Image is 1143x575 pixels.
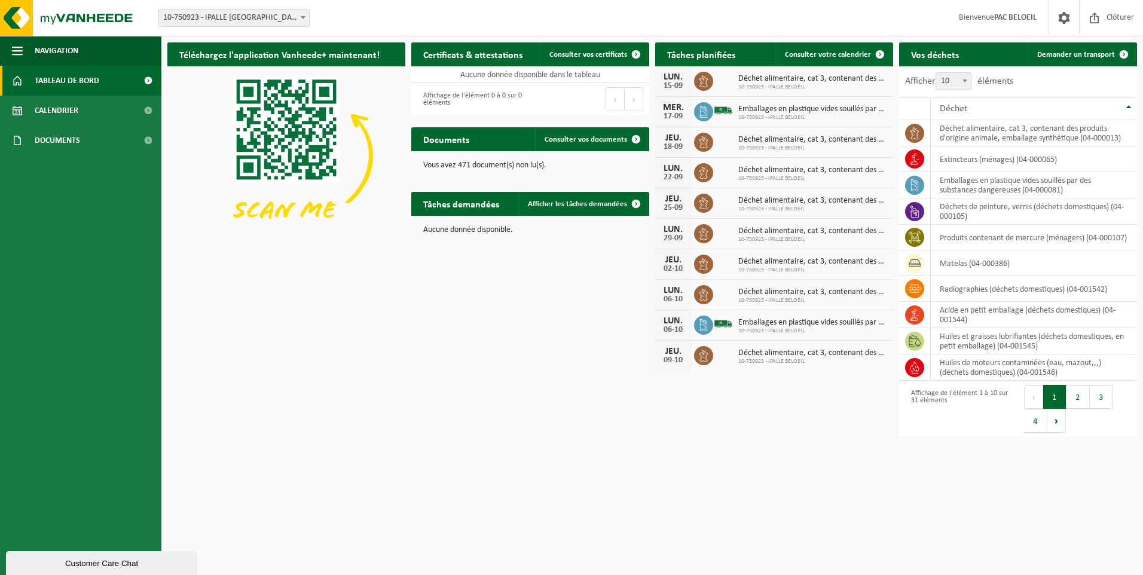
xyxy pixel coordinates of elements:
button: Previous [606,87,625,111]
td: déchet alimentaire, cat 3, contenant des produits d'origine animale, emballage synthétique (04-00... [931,120,1137,146]
span: 10-750923 - IPALLE BELOEIL [738,206,887,213]
span: Déchet alimentaire, cat 3, contenant des produits d'origine animale, emballage s... [738,227,887,236]
button: Previous [1024,385,1043,409]
td: Aucune donnée disponible dans le tableau [411,66,649,83]
div: MER. [661,103,685,112]
a: Consulter votre calendrier [775,42,892,66]
span: 10-750923 - IPALLE BELOEIL [738,297,887,304]
div: LUN. [661,286,685,295]
p: Aucune donnée disponible. [423,226,637,234]
span: 10-750923 - IPALLE BELOEIL [738,328,887,335]
div: 09-10 [661,356,685,365]
div: Affichage de l'élément 0 à 0 sur 0 éléments [417,86,524,112]
button: 1 [1043,385,1066,409]
img: BL-SO-LV [713,314,734,334]
td: Radiographies (déchets domestiques) (04-001542) [931,276,1137,302]
button: 2 [1066,385,1090,409]
span: Tableau de bord [35,66,99,96]
h2: Documents [411,127,481,151]
td: produits contenant de mercure (ménagers) (04-000107) [931,225,1137,250]
div: 06-10 [661,326,685,334]
span: Calendrier [35,96,78,126]
a: Consulter vos documents [535,127,648,151]
span: Consulter votre calendrier [785,51,871,59]
button: 4 [1024,409,1047,433]
span: Déchet alimentaire, cat 3, contenant des produits d'origine animale, emballage s... [738,74,887,84]
span: Déchet alimentaire, cat 3, contenant des produits d'origine animale, emballage s... [738,348,887,358]
td: matelas (04-000386) [931,250,1137,276]
a: Afficher les tâches demandées [518,192,648,216]
button: Next [1047,409,1066,433]
button: 3 [1090,385,1113,409]
div: 29-09 [661,234,685,243]
a: Demander un transport [1028,42,1136,66]
div: JEU. [661,194,685,204]
div: 17-09 [661,112,685,121]
span: 10-750923 - IPALLE BELOEIL [738,175,887,182]
span: 10-750923 - IPALLE BELOEIL [738,84,887,91]
span: Déchet alimentaire, cat 3, contenant des produits d'origine animale, emballage s... [738,287,887,297]
img: BL-SO-LV [713,100,734,121]
span: Documents [35,126,80,155]
img: Download de VHEPlus App [167,66,405,245]
span: Déchet [940,104,967,114]
iframe: chat widget [6,549,200,575]
td: acide en petit emballage (déchets domestiques) (04-001544) [931,302,1137,328]
td: huiles de moteurs contaminées (eau, mazout,,,) (déchets domestiques) (04-001546) [931,354,1137,381]
span: 10-750923 - IPALLE BELOEIL [738,236,887,243]
td: extincteurs (ménages) (04-000065) [931,146,1137,172]
span: Déchet alimentaire, cat 3, contenant des produits d'origine animale, emballage s... [738,257,887,267]
td: emballages en plastique vides souillés par des substances dangereuses (04-000081) [931,172,1137,198]
span: 10-750923 - IPALLE BELOEIL [738,358,887,365]
strong: PAC BELOEIL [994,13,1037,22]
span: Emballages en plastique vides souillés par des substances dangereuses [738,105,887,114]
span: Navigation [35,36,78,66]
label: Afficher éléments [905,77,1013,86]
h2: Tâches demandées [411,192,511,215]
p: Vous avez 471 document(s) non lu(s). [423,161,637,170]
h2: Tâches planifiées [655,42,747,66]
span: 10 [936,72,971,90]
div: 02-10 [661,265,685,273]
span: Emballages en plastique vides souillés par des substances dangereuses [738,318,887,328]
div: LUN. [661,225,685,234]
div: 06-10 [661,295,685,304]
span: 10-750923 - IPALLE BELOEIL - BELOEIL [158,10,309,26]
div: Affichage de l'élément 1 à 10 sur 31 éléments [905,384,1012,434]
a: Consulter vos certificats [540,42,648,66]
div: LUN. [661,316,685,326]
span: 10-750923 - IPALLE BELOEIL - BELOEIL [158,9,310,27]
span: 10 [936,73,971,90]
span: Déchet alimentaire, cat 3, contenant des produits d'origine animale, emballage s... [738,196,887,206]
div: JEU. [661,133,685,143]
h2: Certificats & attestations [411,42,534,66]
div: LUN. [661,72,685,82]
h2: Vos déchets [899,42,971,66]
div: 15-09 [661,82,685,90]
span: Demander un transport [1037,51,1115,59]
span: 10-750923 - IPALLE BELOEIL [738,145,887,152]
td: huiles et graisses lubrifiantes (déchets domestiques, en petit emballage) (04-001545) [931,328,1137,354]
div: JEU. [661,347,685,356]
div: LUN. [661,164,685,173]
button: Next [625,87,643,111]
span: Consulter vos documents [545,136,627,143]
div: JEU. [661,255,685,265]
span: Déchet alimentaire, cat 3, contenant des produits d'origine animale, emballage s... [738,166,887,175]
div: 22-09 [661,173,685,182]
span: Afficher les tâches demandées [528,200,627,208]
h2: Téléchargez l'application Vanheede+ maintenant! [167,42,392,66]
div: 25-09 [661,204,685,212]
span: Déchet alimentaire, cat 3, contenant des produits d'origine animale, emballage s... [738,135,887,145]
span: 10-750923 - IPALLE BELOEIL [738,267,887,274]
div: 18-09 [661,143,685,151]
span: Consulter vos certificats [549,51,627,59]
td: déchets de peinture, vernis (déchets domestiques) (04-000105) [931,198,1137,225]
span: 10-750923 - IPALLE BELOEIL [738,114,887,121]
